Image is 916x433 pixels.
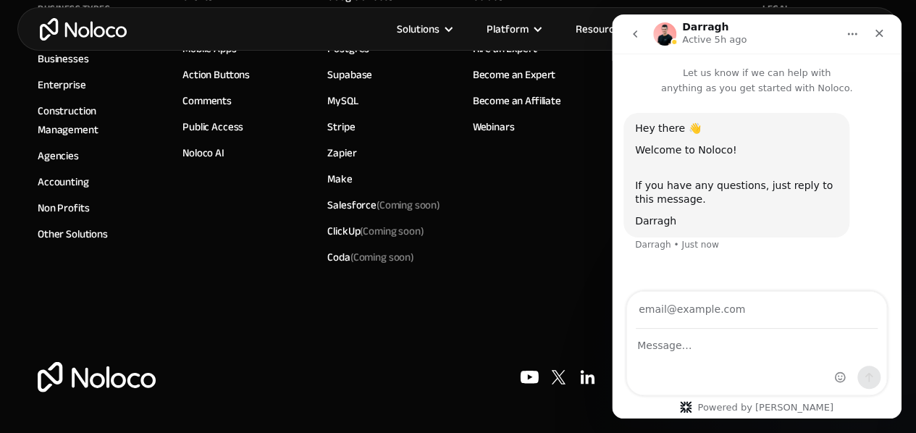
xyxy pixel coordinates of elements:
a: Other Solutions [38,224,108,243]
a: Non Profits [38,198,89,217]
div: Coda [327,248,413,266]
a: Postgres [327,39,369,58]
span: (Coming soon) [350,247,414,267]
a: Webinars [473,117,515,136]
a: Agencies [38,146,79,165]
a: Small & Medium Businesses [38,30,154,68]
a: Public Access [182,117,243,136]
a: Make [327,169,352,188]
a: Action Buttons [182,65,250,84]
a: home [40,18,127,41]
a: Become an Expert [473,65,556,84]
div: Solutions [397,20,440,38]
span: (Coming soon) [377,195,440,215]
a: Accounting [38,172,89,191]
a: Stripe [327,117,355,136]
a: MySQL [327,91,358,110]
div: Platform [487,20,529,38]
a: Supabase [327,65,372,84]
a: Zapier [327,143,356,162]
div: ClickUp [327,222,424,240]
div: Solutions [379,20,468,38]
a: Mobile Apps [182,39,236,58]
div: Resources [576,20,625,38]
div: Platform [468,20,558,38]
a: Enterprise [38,75,86,94]
a: Construction Management [38,101,154,139]
div: Resources [558,20,654,38]
span: (Coming soon) [360,221,424,241]
div: Salesforce [327,196,440,214]
iframe: Intercom live chat [612,14,902,419]
a: Comments [182,91,232,110]
a: Hire an Expert [473,39,537,58]
a: Become an Affiliate [473,91,561,110]
a: Noloco AI [182,143,224,162]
